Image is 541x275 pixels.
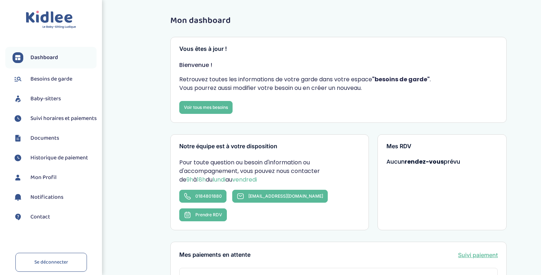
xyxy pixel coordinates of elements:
button: Prendre RDV [179,208,227,221]
span: Historique de paiement [30,154,88,162]
a: Suivi paiement [458,251,498,259]
span: Baby-sitters [30,95,61,103]
span: Documents [30,134,59,143]
p: Pour toute question ou besoin d'information ou d'accompagnement, vous pouvez nous contacter de à ... [179,158,360,184]
a: Voir tous mes besoins [179,101,233,114]
a: Notifications [13,192,97,203]
span: 9h [186,175,193,184]
a: Mon Profil [13,172,97,183]
span: Dashboard [30,53,58,62]
h3: Vous êtes à jour ! [179,46,498,52]
a: Dashboard [13,52,97,63]
img: dashboard.svg [13,52,23,63]
img: suivihoraire.svg [13,113,23,124]
p: Retrouvez toutes les informations de votre garde dans votre espace . Vous pourrez aussi modifier ... [179,75,498,92]
strong: "besoins de garde" [372,75,430,83]
span: Notifications [30,193,63,202]
h3: Mes paiements en attente [179,252,250,258]
strong: rendez-vous [405,158,444,166]
img: contact.svg [13,212,23,222]
span: 18h [197,175,206,184]
img: logo.svg [26,11,76,29]
a: Se déconnecter [15,253,87,272]
span: vendredi [232,175,257,184]
a: 0184801880 [179,190,226,203]
h3: Notre équipe est à votre disposition [179,143,360,150]
a: Documents [13,133,97,144]
img: suivihoraire.svg [13,153,23,163]
img: besoin.svg [13,74,23,85]
a: Contact [13,212,97,222]
img: documents.svg [13,133,23,144]
span: Besoins de garde [30,75,72,83]
a: Besoins de garde [13,74,97,85]
span: Prendre RDV [195,212,222,217]
span: 0184801880 [195,193,222,199]
img: babysitters.svg [13,93,23,104]
img: notification.svg [13,192,23,203]
h1: Mon dashboard [170,16,507,25]
a: Baby-sitters [13,93,97,104]
span: Contact [30,213,50,221]
span: lundi [213,175,225,184]
p: Bienvenue ! [179,61,498,69]
img: profil.svg [13,172,23,183]
h3: Mes RDV [386,143,498,150]
span: [EMAIL_ADDRESS][DOMAIN_NAME] [248,193,323,199]
span: Aucun prévu [386,158,460,166]
a: Suivi horaires et paiements [13,113,97,124]
a: [EMAIL_ADDRESS][DOMAIN_NAME] [232,190,328,203]
a: Historique de paiement [13,153,97,163]
span: Suivi horaires et paiements [30,114,97,123]
span: Mon Profil [30,173,57,182]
